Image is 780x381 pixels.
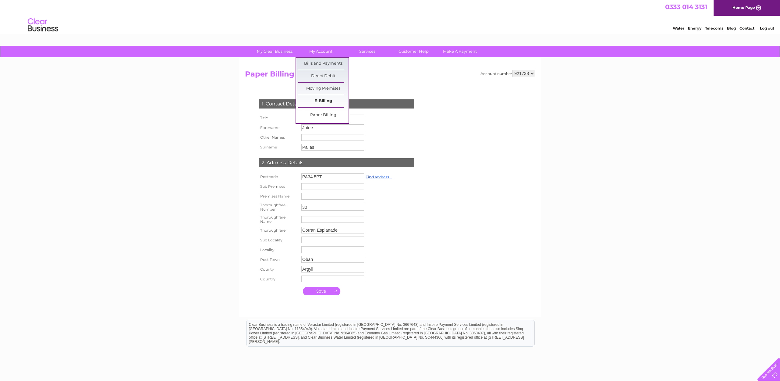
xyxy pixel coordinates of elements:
[705,26,723,30] a: Telecoms
[303,287,340,295] input: Submit
[257,172,300,182] th: Postcode
[257,274,300,284] th: Country
[298,58,349,70] a: Bills and Payments
[257,201,300,213] th: Thoroughfare Number
[250,46,300,57] a: My Clear Business
[257,113,300,123] th: Title
[342,46,392,57] a: Services
[27,16,58,34] img: logo.png
[257,225,300,235] th: Thoroughfare
[739,26,754,30] a: Contact
[296,46,346,57] a: My Account
[246,3,534,30] div: Clear Business is a trading name of Verastar Limited (registered in [GEOGRAPHIC_DATA] No. 3667643...
[257,182,300,191] th: Sub Premises
[480,70,535,77] div: Account number
[257,123,300,133] th: Forename
[259,158,414,167] div: 2. Address Details
[245,70,535,81] h2: Paper Billing
[673,26,684,30] a: Water
[257,235,300,245] th: Sub Locality
[259,99,414,109] div: 1. Contact Details
[298,83,349,95] a: Moving Premises
[298,109,349,121] a: Paper Billing
[257,191,300,201] th: Premises Name
[665,3,707,11] a: 0333 014 3131
[257,245,300,255] th: Locality
[298,95,349,107] a: E-Billing
[760,26,774,30] a: Log out
[257,133,300,142] th: Other Names
[257,213,300,226] th: Thoroughfare Name
[257,255,300,264] th: Post Town
[257,264,300,274] th: County
[257,142,300,152] th: Surname
[388,46,439,57] a: Customer Help
[298,70,349,82] a: Direct Debit
[435,46,485,57] a: Make A Payment
[727,26,736,30] a: Blog
[688,26,701,30] a: Energy
[366,175,392,179] a: Find address...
